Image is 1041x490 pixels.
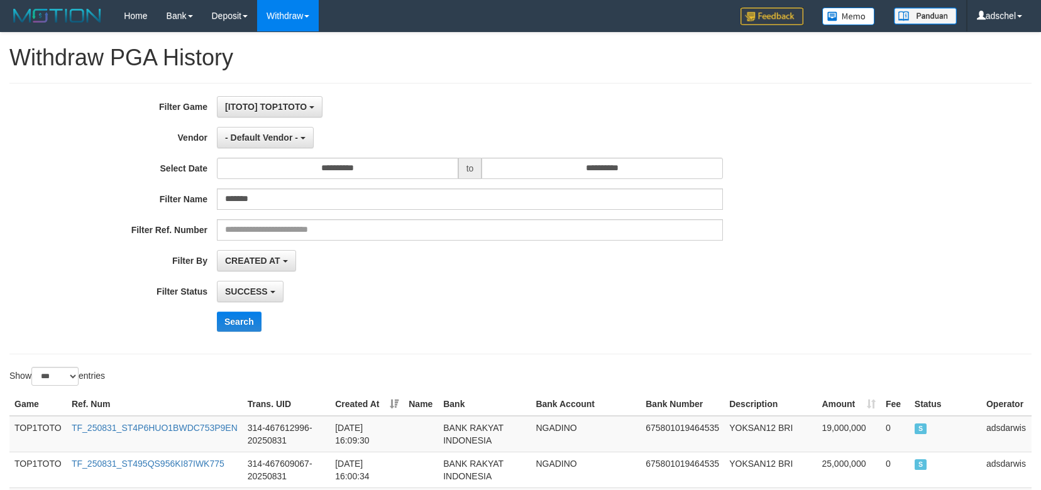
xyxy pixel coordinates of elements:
[881,416,910,452] td: 0
[438,416,531,452] td: BANK RAKYAT INDONESIA
[217,312,262,332] button: Search
[641,452,724,487] td: 675801019464535
[531,416,641,452] td: NGADINO
[531,452,641,487] td: NGADINO
[724,393,817,416] th: Description
[817,416,881,452] td: 19,000,000
[981,416,1032,452] td: adsdarwis
[881,393,910,416] th: Fee
[9,416,67,452] td: TOP1TOTO
[438,393,531,416] th: Bank
[910,393,981,416] th: Status
[9,6,105,25] img: MOTION_logo.png
[822,8,875,25] img: Button%20Memo.svg
[225,133,298,143] span: - Default Vendor -
[915,459,927,470] span: SUCCESS
[243,416,330,452] td: 314-467612996-20250831
[67,393,243,416] th: Ref. Num
[741,8,803,25] img: Feedback.jpg
[817,393,881,416] th: Amount: activate to sort column ascending
[894,8,957,24] img: panduan.png
[9,393,67,416] th: Game
[9,367,105,386] label: Show entries
[330,393,404,416] th: Created At: activate to sort column ascending
[981,452,1032,487] td: adsdarwis
[225,256,280,266] span: CREATED AT
[217,281,284,302] button: SUCCESS
[243,452,330,487] td: 314-467609067-20250831
[217,127,314,148] button: - Default Vendor -
[641,393,724,416] th: Bank Number
[217,250,296,271] button: CREATED AT
[981,393,1032,416] th: Operator
[641,416,724,452] td: 675801019464535
[225,102,307,112] span: [ITOTO] TOP1TOTO
[404,393,438,416] th: Name
[881,452,910,487] td: 0
[817,452,881,487] td: 25,000,000
[915,423,927,434] span: SUCCESS
[31,367,79,386] select: Showentries
[724,452,817,487] td: YOKSAN12 BRI
[9,45,1032,70] h1: Withdraw PGA History
[72,459,224,469] a: TF_250831_ST495QS956KI87IWK775
[330,452,404,487] td: [DATE] 16:00:34
[724,416,817,452] td: YOKSAN12 BRI
[243,393,330,416] th: Trans. UID
[438,452,531,487] td: BANK RAKYAT INDONESIA
[217,96,322,117] button: [ITOTO] TOP1TOTO
[330,416,404,452] td: [DATE] 16:09:30
[458,158,482,179] span: to
[225,286,268,297] span: SUCCESS
[531,393,641,416] th: Bank Account
[72,423,238,433] a: TF_250831_ST4P6HUO1BWDC753P9EN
